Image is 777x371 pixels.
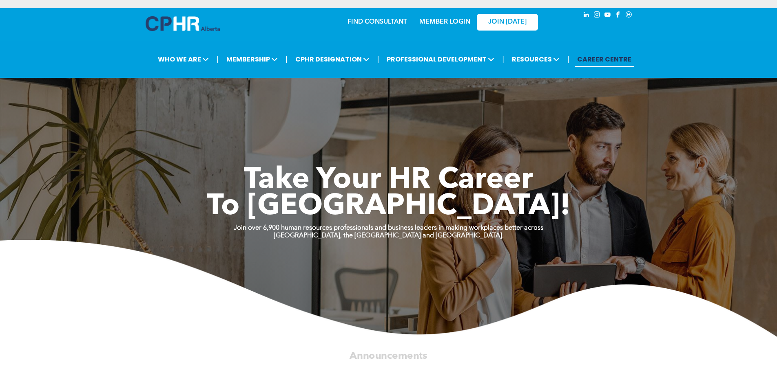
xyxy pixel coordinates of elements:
img: A blue and white logo for cp alberta [146,16,220,31]
li: | [567,51,569,68]
a: linkedin [582,10,591,21]
li: | [286,51,288,68]
a: FIND CONSULTANT [348,19,407,25]
a: facebook [614,10,623,21]
span: WHO WE ARE [155,52,211,67]
li: | [502,51,504,68]
span: MEMBERSHIP [224,52,280,67]
strong: Join over 6,900 human resources professionals and business leaders in making workplaces better ac... [234,225,543,231]
span: JOIN [DATE] [488,18,527,26]
a: CAREER CENTRE [575,52,634,67]
span: Announcements [350,351,427,361]
span: RESOURCES [509,52,562,67]
a: instagram [593,10,602,21]
a: Social network [624,10,633,21]
a: youtube [603,10,612,21]
strong: [GEOGRAPHIC_DATA], the [GEOGRAPHIC_DATA] and [GEOGRAPHIC_DATA]. [274,233,504,239]
span: CPHR DESIGNATION [293,52,372,67]
li: | [217,51,219,68]
li: | [377,51,379,68]
a: JOIN [DATE] [477,14,538,31]
span: To [GEOGRAPHIC_DATA]! [207,192,571,222]
span: Take Your HR Career [244,166,533,195]
a: MEMBER LOGIN [419,19,470,25]
span: PROFESSIONAL DEVELOPMENT [384,52,497,67]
